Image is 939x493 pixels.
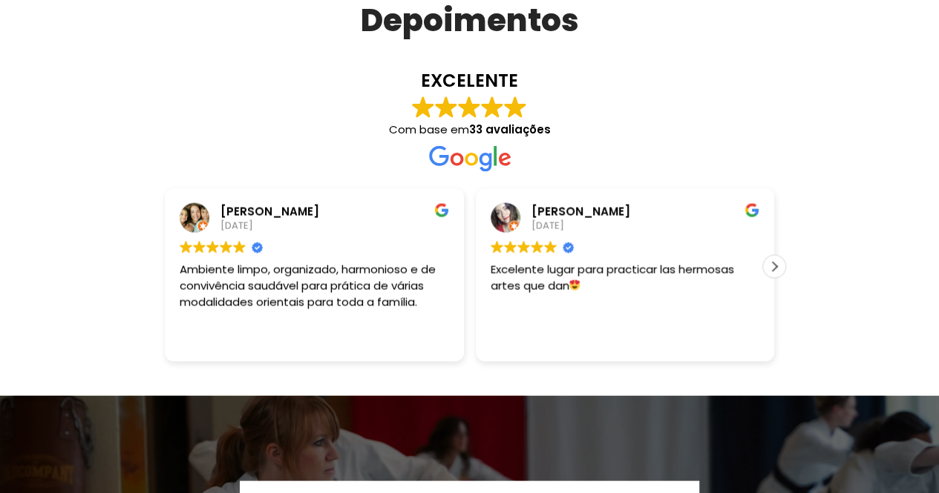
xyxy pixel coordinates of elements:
div: Próxima avaliação [763,255,785,277]
img: Google [544,240,557,253]
img: Google [481,96,503,118]
img: Luciana Rabello Silva profile picture [180,202,209,232]
img: Google [220,240,232,253]
strong: 33 avaliações [469,122,551,137]
strong: EXCELENTE [153,68,787,93]
div: [PERSON_NAME] [531,203,760,219]
div: Ambiente limpo, organizado, harmonioso e de convivência saudável para prática de várias modalidad... [180,261,449,325]
img: Google [504,240,517,253]
img: Google [517,240,530,253]
img: Evelyn Zuloaga profile picture [491,202,520,232]
div: [DATE] [531,219,760,232]
img: Google [434,202,449,217]
img: Google [435,96,457,118]
img: Google [206,240,219,253]
img: 😍 [569,279,580,290]
img: Google [491,240,503,253]
div: [DATE] [220,219,449,232]
img: Google [412,96,434,118]
span: Com base em [389,122,551,137]
img: Google [180,240,192,253]
img: Google [193,240,206,253]
img: Google [429,145,511,171]
img: Google [745,202,759,217]
img: Google [504,96,526,118]
div: [PERSON_NAME] [220,203,449,219]
img: Google [531,240,543,253]
img: Google [458,96,480,118]
div: Excelente lugar para practicar las hermosas artes que dan [491,261,760,325]
img: Google [233,240,246,253]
